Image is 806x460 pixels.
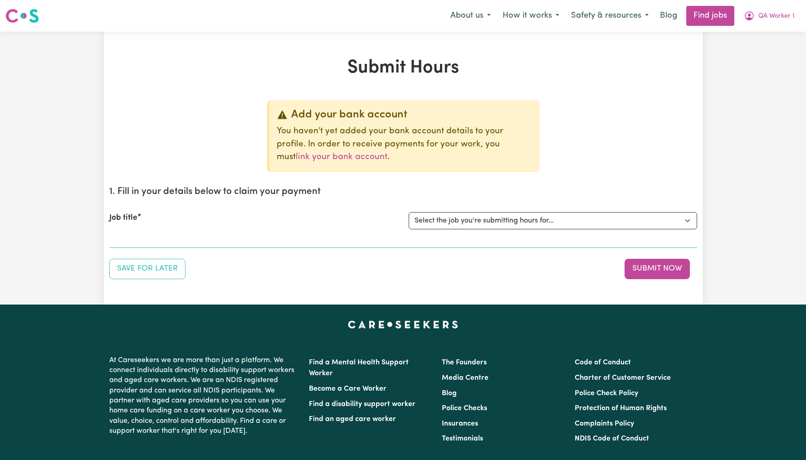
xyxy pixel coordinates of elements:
a: Charter of Customer Service [575,374,671,382]
a: Careseekers logo [5,5,39,26]
span: QA Worker 1 [758,11,795,21]
img: Careseekers logo [5,8,39,24]
a: Careseekers home page [348,321,458,328]
a: Find jobs [686,6,734,26]
a: link your bank account [296,153,387,161]
a: Find an aged care worker [309,416,396,423]
a: NDIS Code of Conduct [575,435,649,442]
a: Become a Care Worker [309,385,386,392]
h2: 1. Fill in your details below to claim your payment [109,186,697,198]
a: Find a disability support worker [309,401,415,408]
button: My Account [738,6,801,25]
p: At Careseekers we are more than just a platform. We connect individuals directly to disability su... [109,352,298,440]
a: Insurances [442,420,478,427]
button: Save your job report [109,259,186,279]
label: Job title [109,212,137,224]
a: Police Check Policy [575,390,638,397]
p: You haven't yet added your bank account details to your profile. In order to receive payments for... [277,125,532,164]
a: Police Checks [442,405,487,412]
a: Blog [442,390,457,397]
button: Submit your job report [625,259,690,279]
h1: Submit Hours [109,57,697,79]
button: Safety & resources [565,6,655,25]
div: Add your bank account [277,108,532,121]
a: Find a Mental Health Support Worker [309,359,409,377]
a: Blog [655,6,683,26]
a: The Founders [442,359,487,366]
a: Media Centre [442,374,488,382]
button: How it works [497,6,565,25]
button: About us [445,6,497,25]
a: Complaints Policy [575,420,634,427]
a: Testimonials [442,435,483,442]
a: Protection of Human Rights [575,405,667,412]
a: Code of Conduct [575,359,631,366]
